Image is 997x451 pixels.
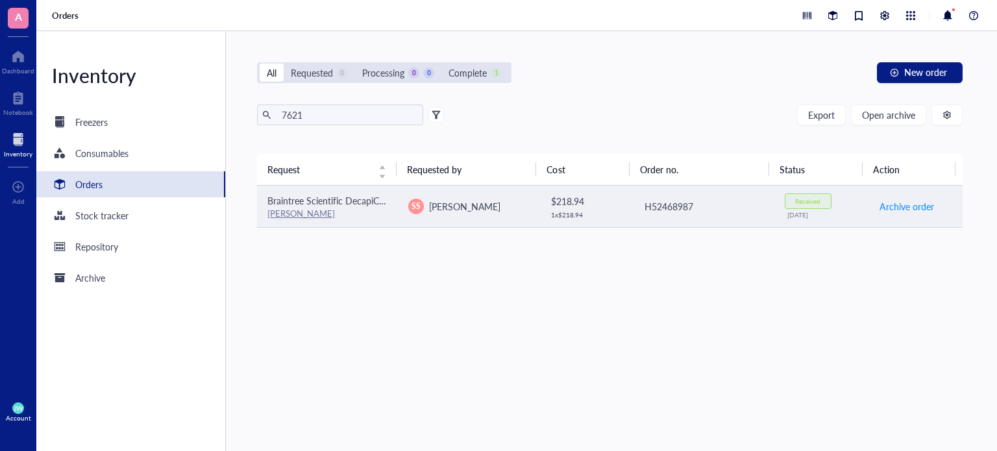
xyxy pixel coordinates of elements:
[75,177,103,191] div: Orders
[877,62,963,83] button: New order
[397,154,536,185] th: Requested by
[808,110,835,120] span: Export
[904,67,947,77] span: New order
[36,234,225,260] a: Repository
[6,414,31,422] div: Account
[12,197,25,205] div: Add
[880,199,934,213] span: Archive order
[423,67,434,79] div: 0
[267,207,335,219] a: [PERSON_NAME]
[3,88,33,116] a: Notebook
[36,109,225,135] a: Freezers
[257,154,397,185] th: Request
[645,199,763,213] div: H52468987
[337,67,348,79] div: 0
[36,202,225,228] a: Stock tracker
[267,162,371,177] span: Request
[291,66,333,80] div: Requested
[36,140,225,166] a: Consumables
[633,186,774,228] td: H52468987
[795,197,820,205] div: Received
[863,154,956,185] th: Action
[75,271,105,285] div: Archive
[429,200,500,213] span: [PERSON_NAME]
[14,404,23,412] span: JW
[362,66,404,80] div: Processing
[551,211,623,219] div: 1 x $ 218.94
[449,66,487,80] div: Complete
[551,194,623,208] div: $ 218.94
[75,239,118,254] div: Repository
[787,211,858,219] div: [DATE]
[491,67,502,79] div: 1
[36,171,225,197] a: Orders
[15,8,22,25] span: A
[75,115,108,129] div: Freezers
[2,67,34,75] div: Dashboard
[257,62,511,83] div: segmented control
[879,196,935,217] button: Archive order
[630,154,769,185] th: Order no.
[4,150,32,158] div: Inventory
[4,129,32,158] a: Inventory
[797,104,846,125] button: Export
[267,194,543,207] span: Braintree Scientific DecapiCones for Rats, 4 Dispensers, 50 Cones/ea
[52,10,81,21] a: Orders
[277,105,418,125] input: Find orders in table
[408,67,419,79] div: 0
[3,108,33,116] div: Notebook
[36,265,225,291] a: Archive
[36,62,225,88] div: Inventory
[2,46,34,75] a: Dashboard
[267,66,277,80] div: All
[862,110,915,120] span: Open archive
[75,208,129,223] div: Stock tracker
[536,154,630,185] th: Cost
[851,104,926,125] button: Open archive
[412,201,421,212] span: SS
[75,146,129,160] div: Consumables
[769,154,863,185] th: Status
